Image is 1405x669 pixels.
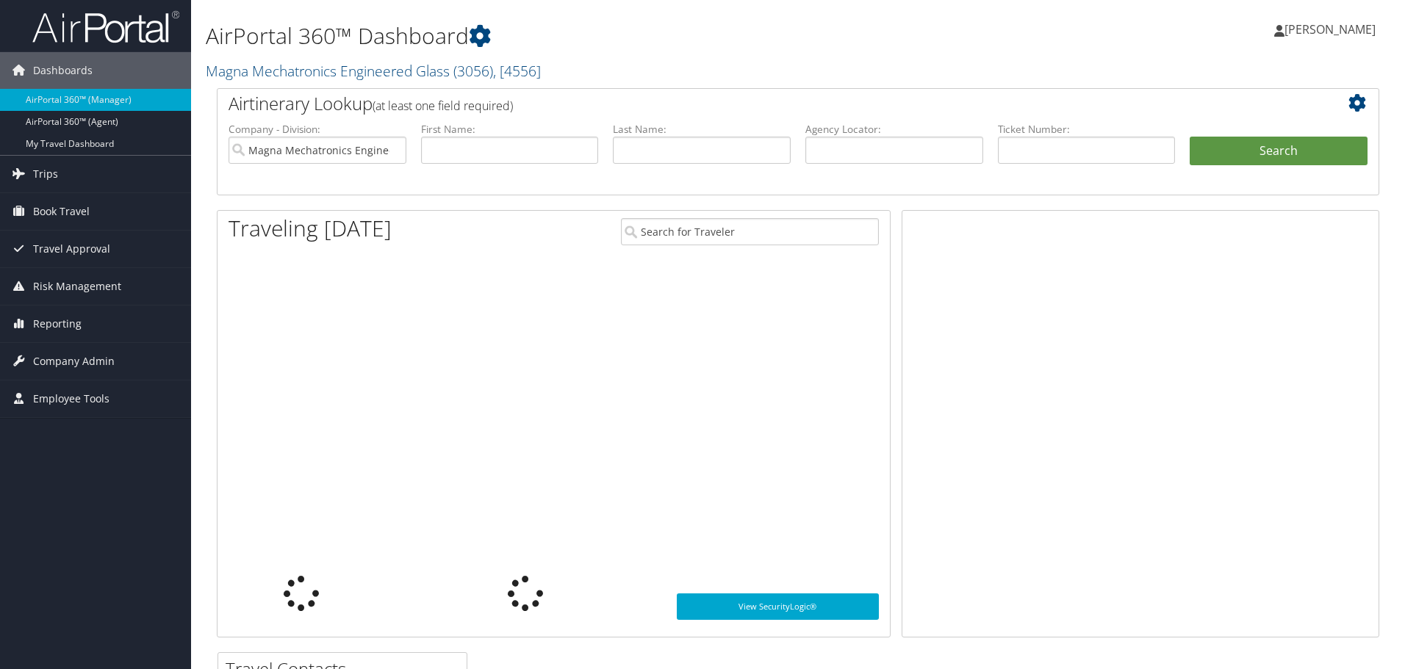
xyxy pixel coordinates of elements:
h1: AirPortal 360™ Dashboard [206,21,996,51]
label: Last Name: [613,122,791,137]
span: Trips [33,156,58,192]
a: View SecurityLogic® [677,593,879,620]
span: (at least one field required) [373,98,513,114]
span: ( 3056 ) [453,61,493,81]
a: Magna Mechatronics Engineered Glass [206,61,541,81]
img: airportal-logo.png [32,10,179,44]
label: Ticket Number: [998,122,1176,137]
button: Search [1190,137,1368,166]
h1: Traveling [DATE] [229,213,392,244]
span: Employee Tools [33,380,109,417]
span: Dashboards [33,52,93,89]
span: Risk Management [33,268,121,305]
label: Agency Locator: [805,122,983,137]
label: Company - Division: [229,122,406,137]
span: Travel Approval [33,231,110,267]
label: First Name: [421,122,599,137]
span: [PERSON_NAME] [1284,21,1376,37]
a: [PERSON_NAME] [1274,7,1390,51]
h2: Airtinerary Lookup [229,91,1271,116]
input: Search for Traveler [621,218,879,245]
span: Reporting [33,305,82,342]
span: Book Travel [33,193,90,230]
span: Company Admin [33,343,115,380]
span: , [ 4556 ] [493,61,541,81]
